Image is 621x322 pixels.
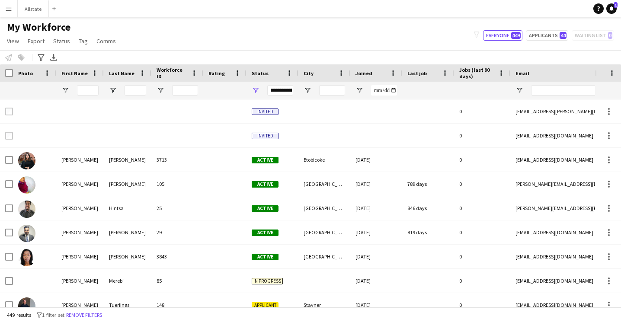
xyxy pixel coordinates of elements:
[79,37,88,45] span: Tag
[304,70,314,77] span: City
[18,176,35,194] img: Aaron Wright
[151,293,203,317] div: 148
[252,254,278,260] span: Active
[402,196,454,220] div: 846 days
[104,220,151,244] div: [PERSON_NAME]
[28,37,45,45] span: Export
[5,108,13,115] input: Row Selection is disabled for this row (unchecked)
[252,70,269,77] span: Status
[56,172,104,196] div: [PERSON_NAME]
[151,196,203,220] div: 25
[407,70,427,77] span: Last job
[298,293,350,317] div: Stayner
[18,249,35,266] img: Abigail Newby
[104,196,151,220] div: Hintsa
[515,86,523,94] button: Open Filter Menu
[104,148,151,172] div: [PERSON_NAME]
[350,196,402,220] div: [DATE]
[526,30,568,41] button: Applicants44
[252,86,259,94] button: Open Filter Menu
[304,86,311,94] button: Open Filter Menu
[151,220,203,244] div: 29
[355,86,363,94] button: Open Filter Menu
[402,172,454,196] div: 789 days
[18,0,49,17] button: Allstate
[371,85,397,96] input: Joined Filter Input
[483,30,522,41] button: Everyone449
[298,220,350,244] div: [GEOGRAPHIC_DATA]
[350,220,402,244] div: [DATE]
[454,99,510,123] div: 0
[402,220,454,244] div: 819 days
[56,220,104,244] div: [PERSON_NAME]
[454,269,510,293] div: 0
[252,205,278,212] span: Active
[42,312,64,318] span: 1 filter set
[18,297,35,315] img: Adam Tuerlings
[252,181,278,188] span: Active
[50,35,74,47] a: Status
[298,245,350,268] div: [GEOGRAPHIC_DATA]
[56,269,104,293] div: [PERSON_NAME]
[319,85,345,96] input: City Filter Input
[252,157,278,163] span: Active
[454,124,510,147] div: 0
[252,230,278,236] span: Active
[104,172,151,196] div: [PERSON_NAME]
[53,37,70,45] span: Status
[350,293,402,317] div: [DATE]
[151,148,203,172] div: 3713
[125,85,146,96] input: Last Name Filter Input
[454,196,510,220] div: 0
[61,70,88,77] span: First Name
[61,86,69,94] button: Open Filter Menu
[515,70,529,77] span: Email
[252,133,278,139] span: Invited
[7,37,19,45] span: View
[24,35,48,47] a: Export
[56,245,104,268] div: [PERSON_NAME]
[64,310,104,320] button: Remove filters
[151,172,203,196] div: 105
[151,245,203,268] div: 3843
[104,269,151,293] div: Merebi
[109,70,134,77] span: Last Name
[252,302,278,309] span: Applicant
[208,70,225,77] span: Rating
[18,152,35,169] img: Aanchal Rawal
[151,269,203,293] div: 85
[298,172,350,196] div: [GEOGRAPHIC_DATA]
[5,132,13,140] input: Row Selection is disabled for this row (unchecked)
[96,37,116,45] span: Comms
[157,86,164,94] button: Open Filter Menu
[454,148,510,172] div: 0
[454,245,510,268] div: 0
[614,2,618,8] span: 1
[560,32,567,39] span: 44
[3,35,22,47] a: View
[104,245,151,268] div: [PERSON_NAME]
[252,108,278,115] span: Invited
[350,172,402,196] div: [DATE]
[77,85,99,96] input: First Name Filter Input
[56,293,104,317] div: [PERSON_NAME]
[172,85,198,96] input: Workforce ID Filter Input
[459,67,495,80] span: Jobs (last 90 days)
[18,201,35,218] img: Abel Hintsa
[350,245,402,268] div: [DATE]
[75,35,91,47] a: Tag
[93,35,119,47] a: Comms
[48,52,59,63] app-action-btn: Export XLSX
[298,196,350,220] div: [GEOGRAPHIC_DATA]
[36,52,46,63] app-action-btn: Advanced filters
[252,278,283,284] span: In progress
[7,21,70,34] span: My Workforce
[18,70,33,77] span: Photo
[56,148,104,172] div: [PERSON_NAME]
[350,269,402,293] div: [DATE]
[18,225,35,242] img: Abhijot Dhaliwal
[104,293,151,317] div: Tuerlings
[109,86,117,94] button: Open Filter Menu
[606,3,617,14] a: 1
[454,172,510,196] div: 0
